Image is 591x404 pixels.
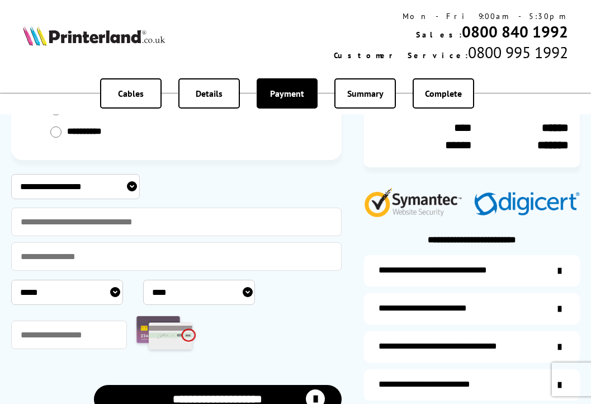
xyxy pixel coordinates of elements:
[364,255,580,286] a: additional-ink
[425,88,462,99] span: Complete
[334,50,468,60] span: Customer Service:
[23,26,164,46] img: Printerland Logo
[364,293,580,325] a: items-arrive
[364,331,580,363] a: additional-cables
[334,11,568,21] div: Mon - Fri 9:00am - 5:30pm
[347,88,384,99] span: Summary
[416,30,462,40] span: Sales:
[118,88,144,99] span: Cables
[364,369,580,401] a: secure-website
[468,42,568,63] span: 0800 995 1992
[196,88,223,99] span: Details
[462,21,568,42] a: 0800 840 1992
[270,88,304,99] span: Payment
